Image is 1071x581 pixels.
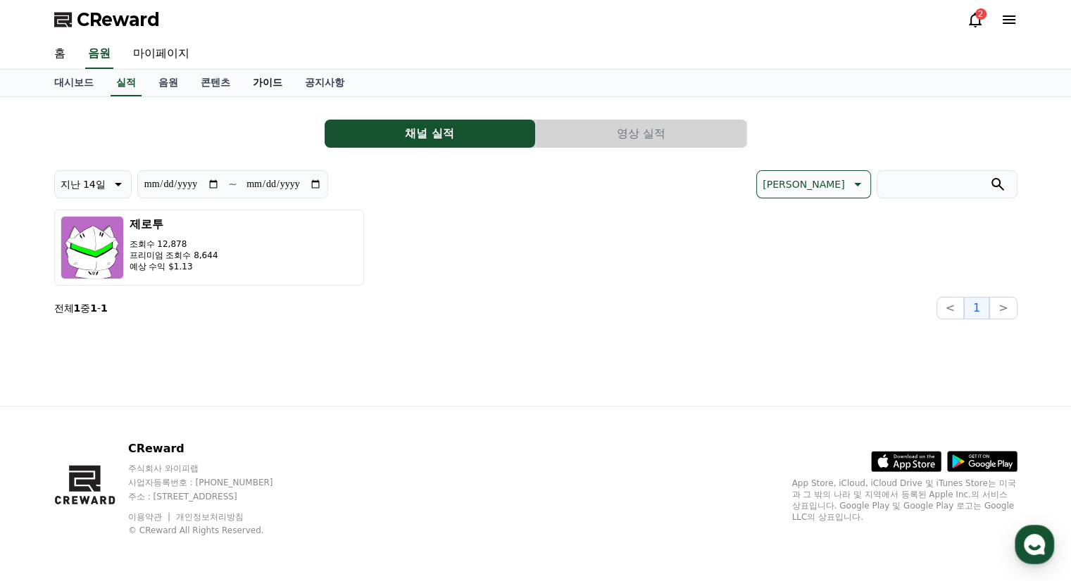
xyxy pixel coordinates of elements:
[130,250,218,261] p: 프리미엄 조회수 8,644
[294,70,356,96] a: 공지사항
[85,39,113,69] a: 음원
[54,170,132,198] button: 지난 14일
[536,120,746,148] button: 영상 실적
[129,468,146,479] span: 대화
[54,8,160,31] a: CReward
[763,174,844,194] p: [PERSON_NAME]
[964,297,989,319] button: 1
[90,302,97,314] strong: 1
[54,301,108,315] p: 전체 중 -
[128,525,300,536] p: © CReward All Rights Reserved.
[130,238,218,250] p: 조회수 12,878
[128,491,300,502] p: 주소 : [STREET_ADDRESS]
[54,210,364,286] button: 제로투 조회수 12,878 프리미엄 조회수 8,644 예상 수익 $1.13
[4,446,93,481] a: 홈
[111,70,142,96] a: 실적
[122,39,201,69] a: 마이페이지
[101,302,108,314] strong: 1
[128,440,300,457] p: CReward
[228,176,237,193] p: ~
[325,120,536,148] a: 채널 실적
[756,170,870,198] button: [PERSON_NAME]
[74,302,81,314] strong: 1
[189,70,242,96] a: 콘텐츠
[77,8,160,31] span: CReward
[218,467,234,478] span: 설정
[147,70,189,96] a: 음원
[242,70,294,96] a: 가이드
[975,8,987,20] div: 2
[182,446,270,481] a: 설정
[130,261,218,272] p: 예상 수익 $1.13
[937,297,964,319] button: <
[44,467,53,478] span: 홈
[128,477,300,488] p: 사업자등록번호 : [PHONE_NUMBER]
[989,297,1017,319] button: >
[43,39,77,69] a: 홈
[325,120,535,148] button: 채널 실적
[128,463,300,474] p: 주식회사 와이피랩
[43,70,105,96] a: 대시보드
[792,478,1017,523] p: App Store, iCloud, iCloud Drive 및 iTunes Store는 미국과 그 밖의 나라 및 지역에서 등록된 Apple Inc.의 서비스 상표입니다. Goo...
[61,216,124,279] img: 제로투
[130,216,218,233] h3: 제로투
[128,512,173,522] a: 이용약관
[967,11,984,28] a: 2
[93,446,182,481] a: 대화
[536,120,747,148] a: 영상 실적
[61,174,106,194] p: 지난 14일
[176,512,244,522] a: 개인정보처리방침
